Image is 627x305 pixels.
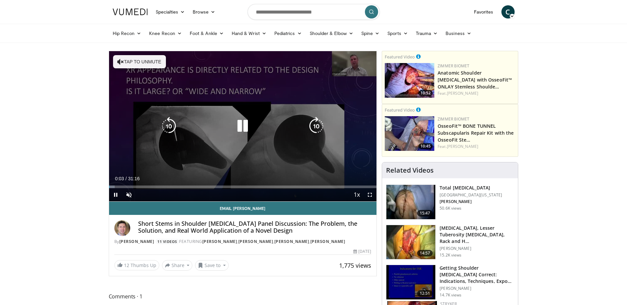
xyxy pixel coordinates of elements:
img: TSA_with_LT_Final_100000289_3.jpg.150x105_q85_crop-smart_upscale.jpg [386,225,435,259]
small: Featured Video [385,107,415,113]
p: 15.2K views [440,253,461,258]
p: 50.6K views [440,206,461,211]
h4: Short Stems in Shoulder [MEDICAL_DATA] Panel Discussion: The Problem, the Solution, and Real Worl... [138,220,372,234]
button: Pause [109,188,122,201]
a: Hand & Wrist [228,27,270,40]
a: [PERSON_NAME] [447,144,478,149]
span: Comments 1 [109,292,377,301]
div: Feat. [438,90,515,96]
span: 0:03 [115,176,124,181]
a: OsseoFit™ BONE TUNNEL Subscapularis Repair Kit with the OsseoFit Ste… [438,123,514,143]
h4: Related Videos [386,166,434,174]
p: [GEOGRAPHIC_DATA][US_STATE] [440,192,502,198]
a: [PERSON_NAME] [447,90,478,96]
a: 14:57 [MEDICAL_DATA], Lesser Tuberosity [MEDICAL_DATA], Rack and H… [PERSON_NAME] 15.2K views [386,225,514,260]
a: Anatomic Shoulder [MEDICAL_DATA] with OsseoFit™ ONLAY Stemless Shoulde… [438,70,512,90]
small: Featured Video [385,54,415,60]
a: Sports [383,27,412,40]
span: / [126,176,127,181]
a: [PERSON_NAME] [310,239,345,244]
a: 15:47 Total [MEDICAL_DATA] [GEOGRAPHIC_DATA][US_STATE] [PERSON_NAME] 50.6K views [386,185,514,220]
p: 14.7K views [440,292,461,298]
div: By FEATURING , , , [114,239,372,245]
span: 15:47 [417,210,433,217]
a: 10:45 [385,116,434,151]
p: [PERSON_NAME] [440,199,502,204]
a: 12 Thumbs Up [114,260,159,270]
p: [PERSON_NAME] [440,286,514,291]
a: Specialties [152,5,189,18]
button: Save to [195,260,229,271]
a: Browse [189,5,219,18]
img: 38826_0000_3.png.150x105_q85_crop-smart_upscale.jpg [386,185,435,219]
a: Shoulder & Elbow [306,27,357,40]
a: Zimmer Biomet [438,116,469,122]
button: Tap to unmute [113,55,166,68]
h3: [MEDICAL_DATA], Lesser Tuberosity [MEDICAL_DATA], Rack and H… [440,225,514,245]
img: VuMedi Logo [113,9,148,15]
h3: Total [MEDICAL_DATA] [440,185,502,191]
div: Feat. [438,144,515,150]
div: [DATE] [353,249,371,254]
h3: Getting Shoulder [MEDICAL_DATA] Correct: Indications, Techniques, Expo… [440,265,514,285]
a: 10:52 [385,63,434,98]
span: 12:51 [417,290,433,297]
img: 2f1af013-60dc-4d4f-a945-c3496bd90c6e.150x105_q85_crop-smart_upscale.jpg [385,116,434,151]
span: 31:16 [128,176,139,181]
button: Unmute [122,188,136,201]
a: Favorites [470,5,497,18]
span: 12 [124,262,129,268]
a: Email [PERSON_NAME] [109,202,377,215]
a: Knee Recon [145,27,186,40]
img: Avatar [114,220,130,236]
button: Playback Rate [350,188,363,201]
a: Foot & Ankle [186,27,228,40]
a: [PERSON_NAME] [238,239,273,244]
input: Search topics, interventions [248,4,380,20]
a: [PERSON_NAME] [119,239,154,244]
a: Business [442,27,475,40]
a: 11 Videos [155,239,179,244]
span: 10:52 [418,90,433,96]
button: Fullscreen [363,188,376,201]
span: 10:45 [418,143,433,149]
button: Share [162,260,193,271]
a: Hip Recon [109,27,145,40]
img: 38759_0000_3.png.150x105_q85_crop-smart_upscale.jpg [386,265,435,299]
a: C [501,5,515,18]
a: 12:51 Getting Shoulder [MEDICAL_DATA] Correct: Indications, Techniques, Expo… [PERSON_NAME] 14.7K... [386,265,514,300]
p: [PERSON_NAME] [440,246,514,251]
video-js: Video Player [109,51,377,202]
a: Trauma [412,27,442,40]
img: 68921608-6324-4888-87da-a4d0ad613160.150x105_q85_crop-smart_upscale.jpg [385,63,434,98]
a: [PERSON_NAME] [202,239,237,244]
a: Pediatrics [270,27,306,40]
span: 14:57 [417,250,433,256]
div: Progress Bar [109,186,377,188]
a: Spine [357,27,383,40]
a: [PERSON_NAME] [274,239,309,244]
a: Zimmer Biomet [438,63,469,69]
span: 1,775 views [339,261,371,269]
